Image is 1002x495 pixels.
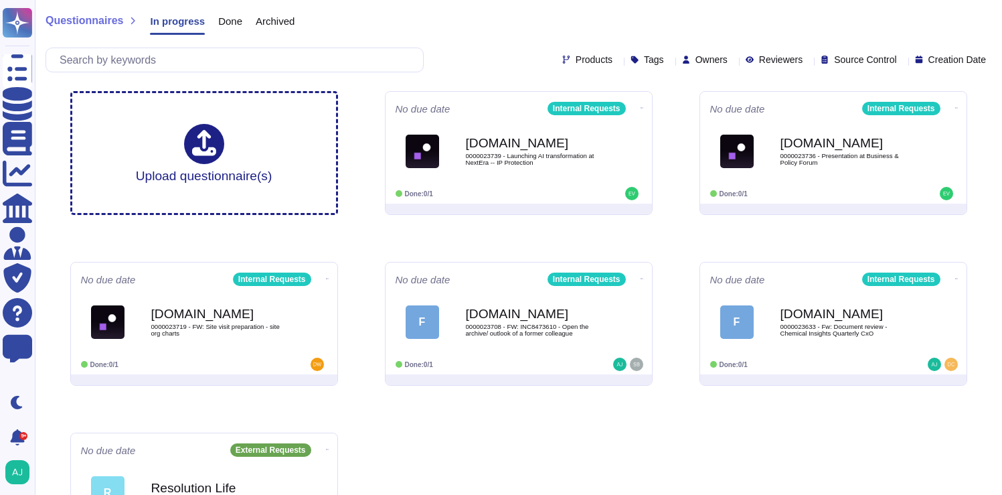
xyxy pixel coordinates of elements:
img: Logo [91,305,124,339]
span: Owners [695,55,728,64]
span: 0000023719 - FW: Site visit preparation - site org charts [151,324,285,336]
span: Done: 0/1 [720,190,748,198]
span: Tags [644,55,664,64]
div: Internal Requests [862,273,940,286]
span: 0000023736 - Presentation at Business & Policy Forum [780,153,914,165]
div: External Requests [230,443,311,457]
div: Upload questionnaire(s) [136,124,272,182]
span: No due date [81,275,136,285]
img: user [625,187,639,200]
span: No due date [710,275,765,285]
span: No due date [396,275,450,285]
div: 9+ [19,432,27,440]
div: Internal Requests [233,273,311,286]
span: Done: 0/1 [90,361,118,368]
img: user [940,187,953,200]
span: Done: 0/1 [405,361,433,368]
span: Archived [256,16,295,26]
span: Products [576,55,612,64]
img: user [311,358,324,371]
img: user [613,358,627,371]
span: Done: 0/1 [720,361,748,368]
span: Done: 0/1 [405,190,433,198]
span: No due date [81,445,136,455]
span: In progress [150,16,205,26]
b: [DOMAIN_NAME] [466,137,600,149]
div: Internal Requests [548,273,626,286]
button: user [3,457,39,487]
span: 0000023708 - FW: INC8473610 - Open the archive/ outlook of a former colleague [466,324,600,336]
div: Internal Requests [862,102,940,115]
input: Search by keywords [53,48,423,72]
span: 0000023739 - Launching AI transformation at NextEra -- IP Protection [466,153,600,165]
img: user [944,358,958,371]
div: F [720,305,754,339]
span: No due date [396,104,450,114]
img: Logo [720,135,754,168]
b: [DOMAIN_NAME] [151,307,285,320]
b: Resolution Life [151,482,285,494]
span: No due date [710,104,765,114]
span: Reviewers [759,55,803,64]
span: Questionnaires [46,15,123,26]
img: Logo [406,135,439,168]
img: user [630,358,643,371]
span: 0000023633 - Fw: Document review - Chemical Insights Quarterly CxO [780,324,914,336]
b: [DOMAIN_NAME] [466,307,600,320]
span: Creation Date [928,55,986,64]
div: F [406,305,439,339]
img: user [928,358,941,371]
div: Internal Requests [548,102,626,115]
b: [DOMAIN_NAME] [780,307,914,320]
span: Source Control [834,55,896,64]
img: user [5,460,29,484]
b: [DOMAIN_NAME] [780,137,914,149]
span: Done [218,16,242,26]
